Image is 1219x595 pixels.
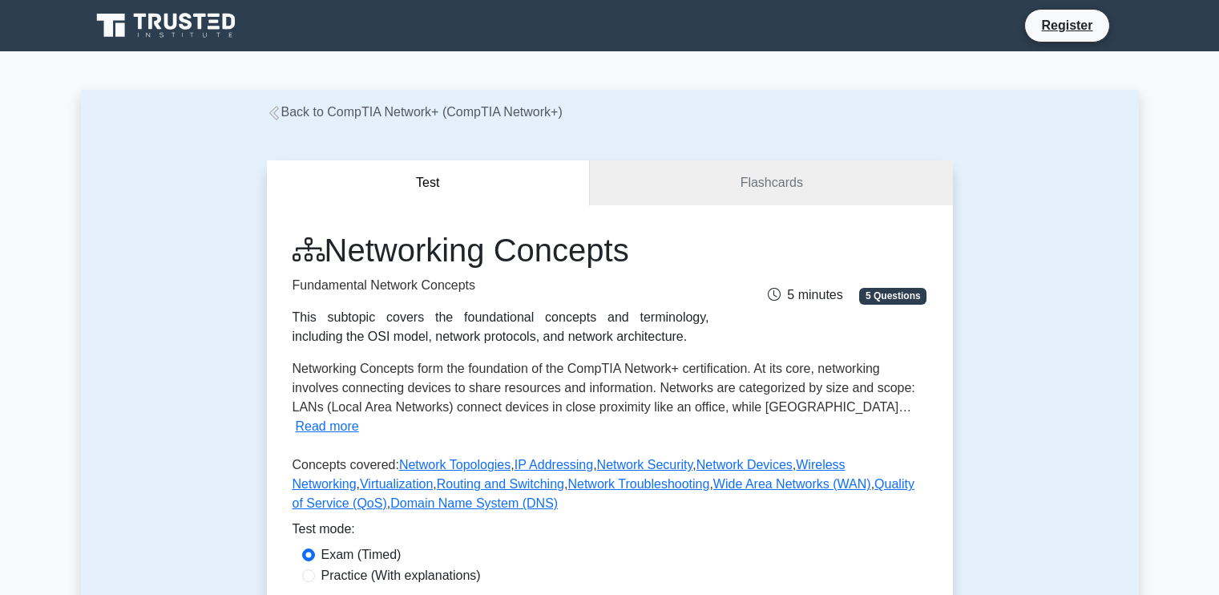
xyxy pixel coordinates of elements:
[515,458,593,472] a: IP Addressing
[360,477,433,491] a: Virtualization
[597,458,693,472] a: Network Security
[293,308,709,346] div: This subtopic covers the foundational concepts and terminology, including the OSI model, network ...
[293,520,927,545] div: Test mode:
[293,455,927,520] p: Concepts covered: , , , , , , , , , ,
[293,276,709,295] p: Fundamental Network Concepts
[321,566,481,585] label: Practice (With explanations)
[437,477,564,491] a: Routing and Switching
[1031,15,1102,35] a: Register
[293,362,915,414] span: Networking Concepts form the foundation of the CompTIA Network+ certification. At its core, netwo...
[696,458,793,472] a: Network Devices
[267,160,591,206] button: Test
[768,288,842,302] span: 5 minutes
[296,417,359,436] button: Read more
[321,545,402,565] label: Exam (Timed)
[567,477,709,491] a: Network Troubleshooting
[390,496,558,510] a: Domain Name System (DNS)
[399,458,511,472] a: Network Topologies
[293,231,709,269] h1: Networking Concepts
[859,288,926,304] span: 5 Questions
[713,477,871,491] a: Wide Area Networks (WAN)
[590,160,952,206] a: Flashcards
[267,105,563,119] a: Back to CompTIA Network+ (CompTIA Network+)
